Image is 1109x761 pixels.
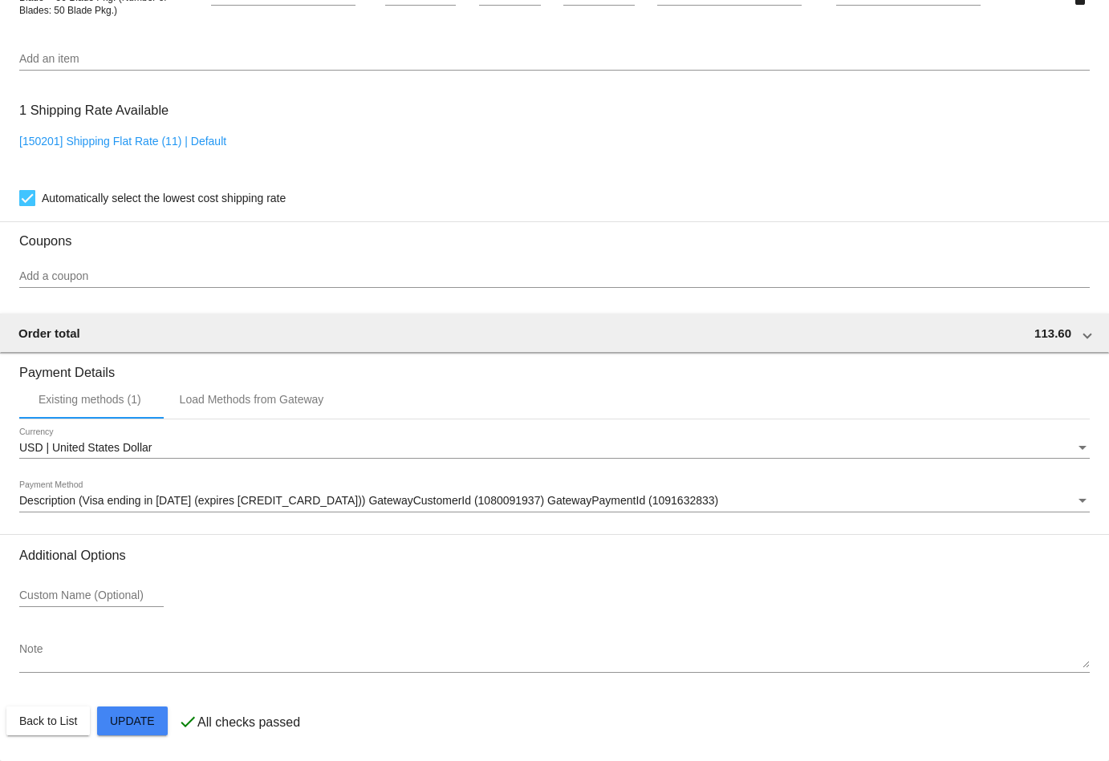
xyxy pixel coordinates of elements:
span: USD | United States Dollar [19,441,152,454]
span: Update [110,714,155,727]
span: Description (Visa ending in [DATE] (expires [CREDIT_CARD_DATA])) GatewayCustomerId (1080091937) G... [19,494,718,507]
span: Order total [18,326,80,340]
h3: Additional Options [19,548,1090,563]
input: Add a coupon [19,270,1090,283]
h3: 1 Shipping Rate Available [19,93,169,128]
span: 113.60 [1034,326,1071,340]
mat-select: Payment Method [19,495,1090,508]
mat-icon: check [178,712,197,731]
span: Automatically select the lowest cost shipping rate [42,188,286,208]
button: Update [97,706,168,735]
h3: Coupons [19,221,1090,249]
a: [150201] Shipping Flat Rate (11) | Default [19,135,226,148]
h3: Payment Details [19,353,1090,380]
input: Custom Name (Optional) [19,589,164,602]
p: All checks passed [197,715,300,730]
span: Back to List [19,714,77,727]
input: Add an item [19,53,1090,66]
div: Load Methods from Gateway [180,393,324,406]
div: Existing methods (1) [39,393,141,406]
button: Back to List [6,706,90,735]
mat-select: Currency [19,442,1090,455]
